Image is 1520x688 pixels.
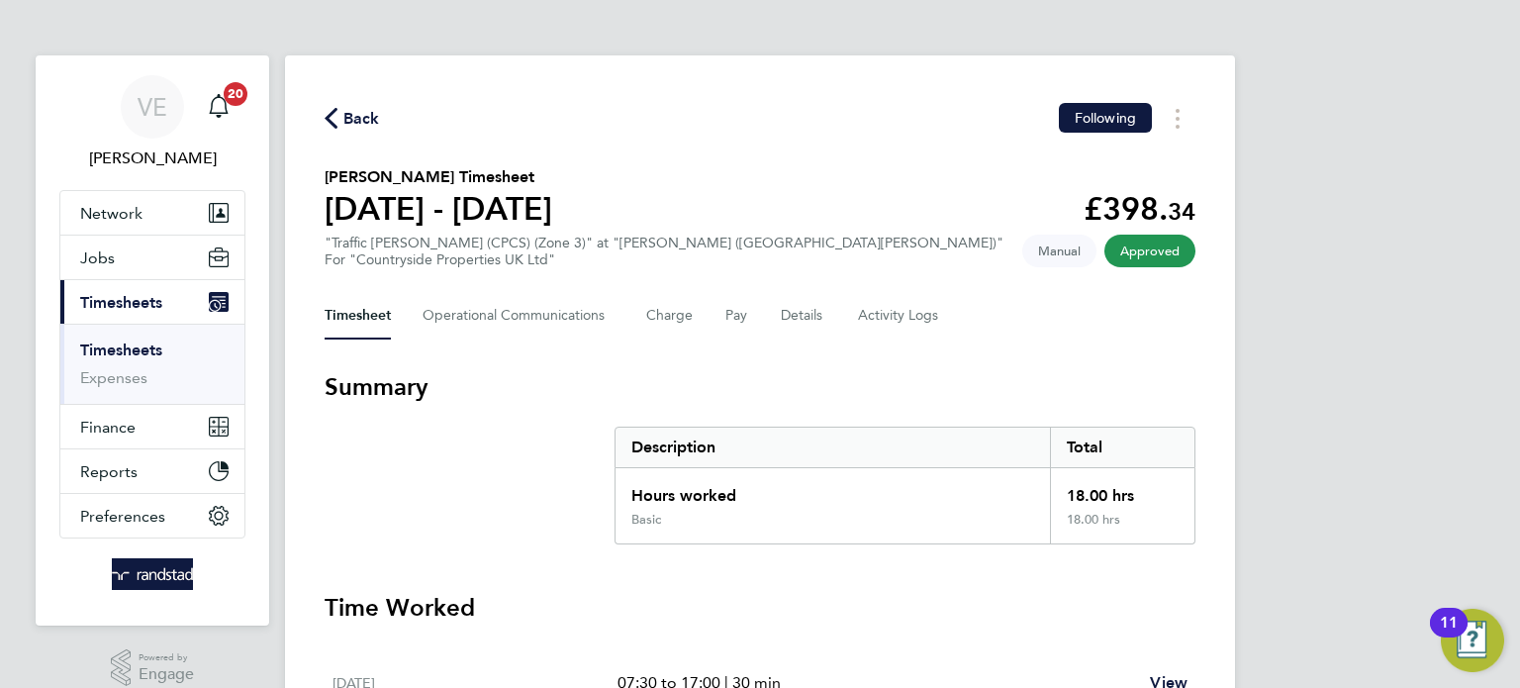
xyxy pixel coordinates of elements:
button: Operational Communications [423,292,615,340]
div: Hours worked [616,468,1050,512]
button: Open Resource Center, 11 new notifications [1441,609,1504,672]
a: Go to home page [59,558,245,590]
span: Reports [80,462,138,481]
div: Total [1050,428,1194,467]
nav: Main navigation [36,55,269,626]
span: Finance [80,418,136,437]
div: Basic [631,512,661,528]
button: Timesheet [325,292,391,340]
span: 20 [224,82,247,106]
button: Pay [725,292,749,340]
div: 18.00 hrs [1050,468,1194,512]
button: Finance [60,405,244,448]
span: Vicky Egan [59,147,245,170]
a: Powered byEngage [111,649,195,687]
img: randstad-logo-retina.png [112,558,194,590]
a: VE[PERSON_NAME] [59,75,245,170]
div: Timesheets [60,324,244,404]
a: 20 [199,75,238,139]
a: Expenses [80,368,147,387]
span: Jobs [80,248,115,267]
span: Preferences [80,507,165,526]
span: VE [138,94,167,120]
app-decimal: £398. [1084,190,1195,228]
span: This timesheet has been approved. [1104,235,1195,267]
div: 18.00 hrs [1050,512,1194,543]
h1: [DATE] - [DATE] [325,189,552,229]
span: Powered by [139,649,194,666]
button: Details [781,292,826,340]
button: Reports [60,449,244,493]
button: Following [1059,103,1152,133]
h3: Time Worked [325,592,1195,624]
h2: [PERSON_NAME] Timesheet [325,165,552,189]
button: Network [60,191,244,235]
button: Activity Logs [858,292,941,340]
span: Network [80,204,142,223]
div: "Traffic [PERSON_NAME] (CPCS) (Zone 3)" at "[PERSON_NAME] ([GEOGRAPHIC_DATA][PERSON_NAME])" [325,235,1003,268]
span: Timesheets [80,293,162,312]
span: Back [343,107,380,131]
div: For "Countryside Properties UK Ltd" [325,251,1003,268]
button: Charge [646,292,694,340]
span: Engage [139,666,194,683]
button: Preferences [60,494,244,538]
span: This timesheet was manually created. [1022,235,1096,267]
button: Jobs [60,236,244,279]
button: Back [325,106,380,131]
a: Timesheets [80,341,162,359]
button: Timesheets Menu [1160,103,1195,134]
div: Summary [615,427,1195,544]
div: 11 [1440,623,1458,648]
span: 34 [1168,197,1195,226]
button: Timesheets [60,280,244,324]
span: Following [1075,109,1136,127]
h3: Summary [325,371,1195,403]
div: Description [616,428,1050,467]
